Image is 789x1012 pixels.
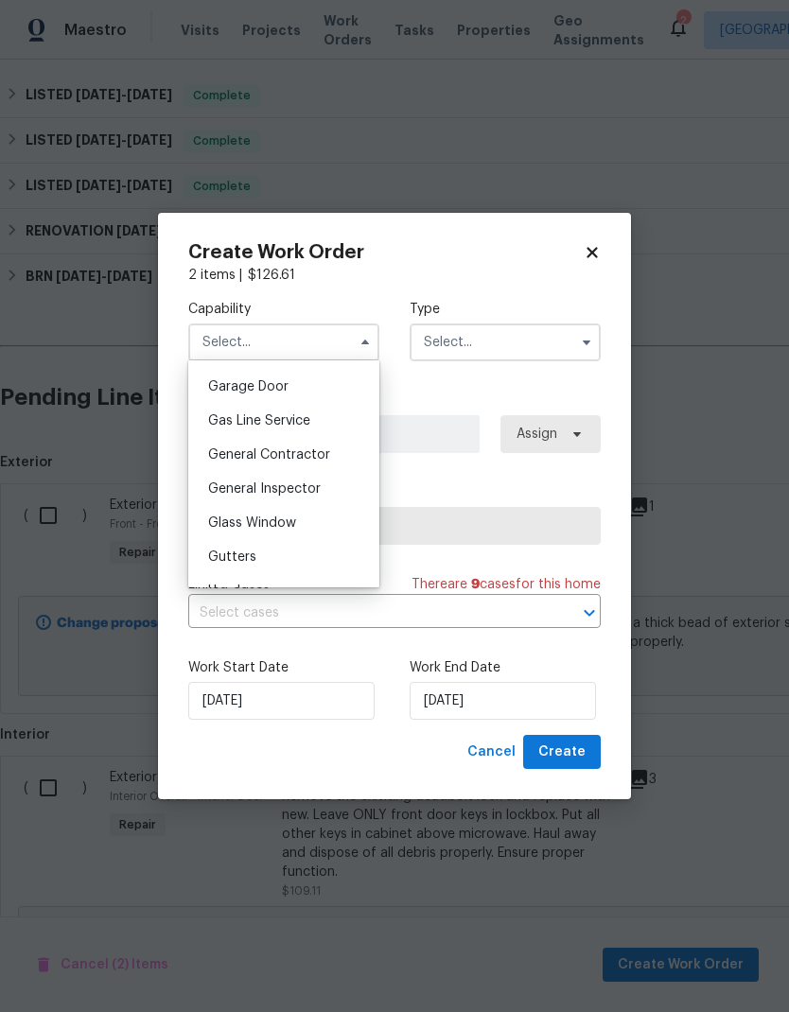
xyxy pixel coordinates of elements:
[517,425,557,444] span: Assign
[538,741,586,764] span: Create
[248,269,295,282] span: $ 126.61
[188,483,601,502] label: Trade Partner
[208,482,321,496] span: General Inspector
[523,735,601,770] button: Create
[188,658,379,677] label: Work Start Date
[188,243,584,262] h2: Create Work Order
[471,578,480,591] span: 9
[208,414,310,427] span: Gas Line Service
[410,300,601,319] label: Type
[188,682,375,720] input: M/D/YYYY
[208,516,296,530] span: Glass Window
[354,331,377,354] button: Hide options
[188,300,379,319] label: Capability
[460,735,523,770] button: Cancel
[410,682,596,720] input: M/D/YYYY
[412,575,601,594] span: There are case s for this home
[575,331,598,354] button: Show options
[576,600,603,626] button: Open
[208,380,289,393] span: Garage Door
[208,550,256,564] span: Gutters
[208,448,330,462] span: General Contractor
[208,585,274,598] span: Handyman
[204,516,585,535] span: Select trade partner
[410,658,601,677] label: Work End Date
[410,323,601,361] input: Select...
[188,323,379,361] input: Select...
[188,392,601,410] label: Work Order Manager
[467,741,516,764] span: Cancel
[188,599,548,628] input: Select cases
[188,266,601,285] div: 2 items |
